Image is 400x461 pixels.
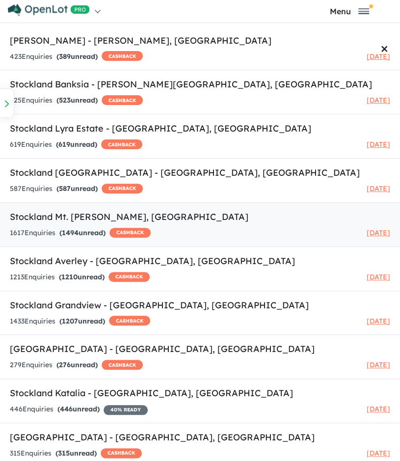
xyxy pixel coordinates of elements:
[102,184,143,193] span: CASHBACK
[8,4,90,16] img: Openlot PRO Logo White
[109,316,150,325] span: CASHBACK
[367,272,390,281] span: [DATE]
[104,405,148,415] span: 40 % READY
[10,183,143,195] div: 587 Enquir ies
[367,184,390,193] span: [DATE]
[367,405,390,413] span: [DATE]
[10,254,390,268] h5: Stockland Averley - [GEOGRAPHIC_DATA] , [GEOGRAPHIC_DATA]
[56,184,98,193] strong: ( unread)
[102,95,143,105] span: CASHBACK
[10,298,390,312] h5: Stockland Grandview - [GEOGRAPHIC_DATA] , [GEOGRAPHIC_DATA]
[367,228,390,237] span: [DATE]
[381,35,388,60] span: ×
[10,271,150,283] div: 1213 Enquir ies
[10,227,151,239] div: 1617 Enquir ies
[56,140,97,149] strong: ( unread)
[10,431,390,444] h5: [GEOGRAPHIC_DATA] - [GEOGRAPHIC_DATA] , [GEOGRAPHIC_DATA]
[58,449,70,458] span: 315
[10,34,390,47] h5: [PERSON_NAME] - [PERSON_NAME] , [GEOGRAPHIC_DATA]
[57,405,100,413] strong: ( unread)
[101,448,142,458] span: CASHBACK
[56,96,98,105] strong: ( unread)
[10,316,150,327] div: 1433 Enquir ies
[10,386,390,400] h5: Stockland Katalia - [GEOGRAPHIC_DATA] , [GEOGRAPHIC_DATA]
[10,166,390,179] h5: Stockland [GEOGRAPHIC_DATA] - [GEOGRAPHIC_DATA] , [GEOGRAPHIC_DATA]
[108,272,150,282] span: CASHBACK
[56,360,98,369] strong: ( unread)
[10,404,148,415] div: 446 Enquir ies
[10,122,390,135] h5: Stockland Lyra Estate - [GEOGRAPHIC_DATA] , [GEOGRAPHIC_DATA]
[10,210,390,223] h5: Stockland Mt. [PERSON_NAME] , [GEOGRAPHIC_DATA]
[62,228,79,237] span: 1494
[378,28,400,67] button: Close
[10,78,390,91] h5: Stockland Banksia - [PERSON_NAME][GEOGRAPHIC_DATA] , [GEOGRAPHIC_DATA]
[367,317,390,325] span: [DATE]
[55,449,97,458] strong: ( unread)
[367,140,390,149] span: [DATE]
[10,95,143,107] div: 525 Enquir ies
[102,360,143,370] span: CASHBACK
[367,360,390,369] span: [DATE]
[59,96,71,105] span: 523
[10,448,142,460] div: 315 Enquir ies
[10,342,390,355] h5: [GEOGRAPHIC_DATA] - [GEOGRAPHIC_DATA] , [GEOGRAPHIC_DATA]
[301,6,398,16] button: Toggle navigation
[10,51,143,63] div: 423 Enquir ies
[101,139,142,149] span: CASHBACK
[367,52,390,61] span: [DATE]
[59,272,105,281] strong: ( unread)
[10,139,142,151] div: 619 Enquir ies
[59,360,71,369] span: 276
[61,272,78,281] span: 1210
[60,405,73,413] span: 446
[102,51,143,61] span: CASHBACK
[59,52,71,61] span: 389
[59,317,105,325] strong: ( unread)
[367,449,390,458] span: [DATE]
[62,317,78,325] span: 1207
[59,228,106,237] strong: ( unread)
[109,228,151,238] span: CASHBACK
[58,140,70,149] span: 619
[59,184,71,193] span: 587
[367,96,390,105] span: [DATE]
[56,52,98,61] strong: ( unread)
[10,359,143,371] div: 279 Enquir ies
